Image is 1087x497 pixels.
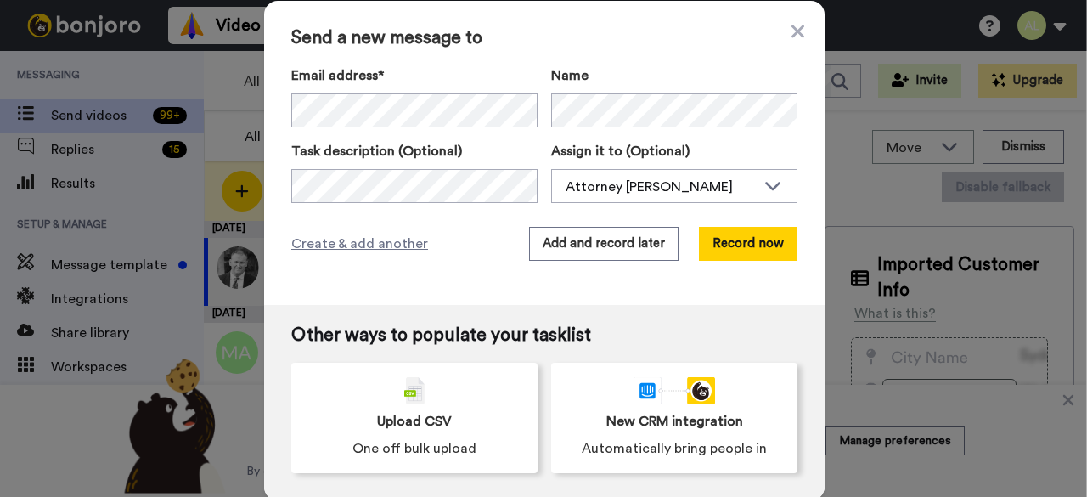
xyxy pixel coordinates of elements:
span: Send a new message to [291,28,797,48]
label: Assign it to (Optional) [551,141,797,161]
span: Upload CSV [377,411,452,432]
span: Name [551,65,589,86]
span: Automatically bring people in [582,438,767,459]
div: animation [634,377,715,404]
label: Email address* [291,65,538,86]
img: csv-grey.png [404,377,425,404]
span: One off bulk upload [352,438,476,459]
label: Task description (Optional) [291,141,538,161]
span: New CRM integration [606,411,743,432]
button: Add and record later [529,227,679,261]
span: Create & add another [291,234,428,254]
span: Other ways to populate your tasklist [291,325,797,346]
div: Attorney [PERSON_NAME] [566,177,756,197]
button: Record now [699,227,797,261]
